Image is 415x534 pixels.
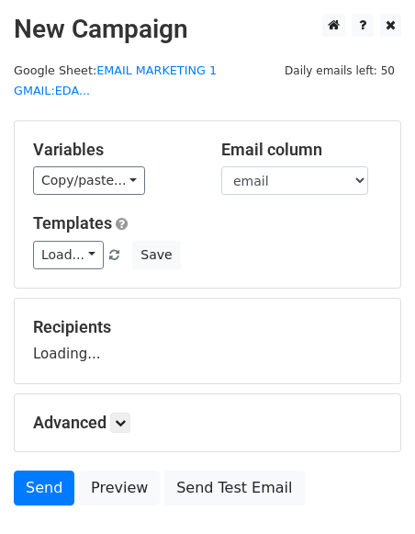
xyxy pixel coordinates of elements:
a: Templates [33,213,112,233]
h2: New Campaign [14,14,401,45]
a: Send [14,471,74,506]
h5: Variables [33,140,194,160]
a: EMAIL MARKETING 1 GMAIL:EDA... [14,63,217,98]
span: Daily emails left: 50 [278,61,401,81]
a: Copy/paste... [33,166,145,195]
small: Google Sheet: [14,63,217,98]
a: Preview [79,471,160,506]
a: Load... [33,241,104,269]
button: Save [132,241,180,269]
div: Loading... [33,317,382,365]
h5: Recipients [33,317,382,337]
h5: Email column [221,140,382,160]
h5: Advanced [33,413,382,433]
a: Daily emails left: 50 [278,63,401,77]
a: Send Test Email [164,471,304,506]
